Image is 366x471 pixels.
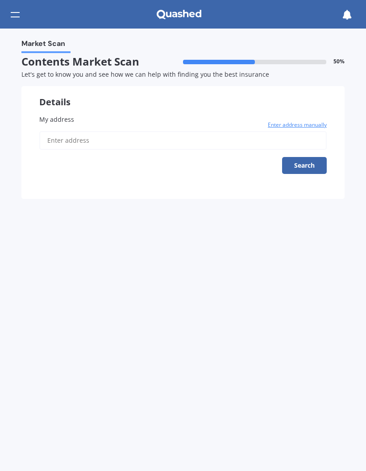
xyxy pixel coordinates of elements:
[282,157,327,174] button: Search
[21,86,345,107] div: Details
[268,120,327,129] span: Enter address manually
[39,115,74,124] span: My address
[39,131,327,150] input: Enter address
[21,70,269,78] span: Let's get to know you and see how we can help with finding you the best insurance
[21,55,183,68] span: Contents Market Scan
[21,39,65,51] span: Market Scan
[333,58,345,65] span: 50 %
